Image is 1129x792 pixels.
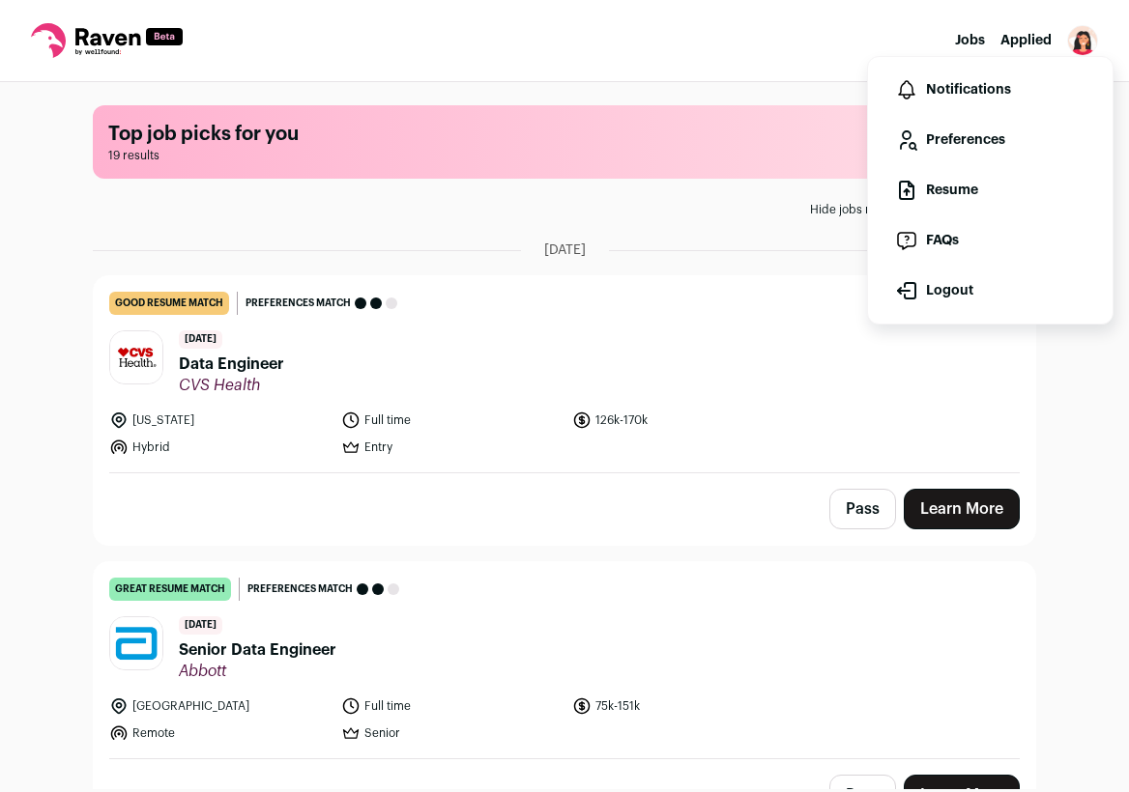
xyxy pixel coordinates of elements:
li: Entry [341,438,562,457]
span: 19 results [108,148,1021,163]
a: Preferences [883,117,1097,163]
li: Hybrid [109,438,330,457]
span: Preferences match [246,294,351,313]
button: Open dropdown [1067,25,1098,56]
img: 54c07bd82882dbef4fe6f89d1a7b16a4326566781fd731c057fbf59a31362a1b.jpg [110,331,162,383]
li: Senior [341,723,562,743]
span: Senior Data Engineer [179,638,336,662]
li: [GEOGRAPHIC_DATA] [109,696,330,716]
li: Full time [341,410,562,430]
button: Pass [829,489,896,529]
a: great resume match Preferences match [DATE] Senior Data Engineer Abbott [GEOGRAPHIC_DATA] Full ti... [94,562,1035,758]
span: CVS Health [179,376,284,395]
a: Applied [1000,34,1052,47]
li: Remote [109,723,330,743]
img: 6017198-medium_jpg [1067,25,1098,56]
div: good resume match [109,292,229,315]
span: Preferences match [247,580,353,599]
a: Resume [883,167,1097,213]
span: Abbott [179,662,336,681]
h1: Top job picks for you [108,121,1021,148]
li: Full time [341,696,562,716]
a: Learn More [904,489,1020,529]
button: Logout [883,268,1097,314]
a: good resume match Preferences match [DATE] Data Engineer CVS Health [US_STATE] Full time 126k-170... [94,276,1035,472]
span: Hide jobs missing dealbreakers? [810,202,988,217]
div: great resume match [109,578,231,601]
span: [DATE] [179,616,222,635]
img: 06f74411b9e701be305224a946912b67eddabdd55eef549405e6f2c311a6b78a.jpg [110,617,162,669]
span: Data Engineer [179,353,284,376]
a: FAQs [883,217,1097,264]
li: 75k-151k [572,696,793,716]
a: Jobs [955,34,985,47]
span: [DATE] [544,240,586,260]
li: 126k-170k [572,410,793,430]
span: [DATE] [179,330,222,349]
a: Notifications [883,67,1097,113]
li: [US_STATE] [109,410,330,430]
